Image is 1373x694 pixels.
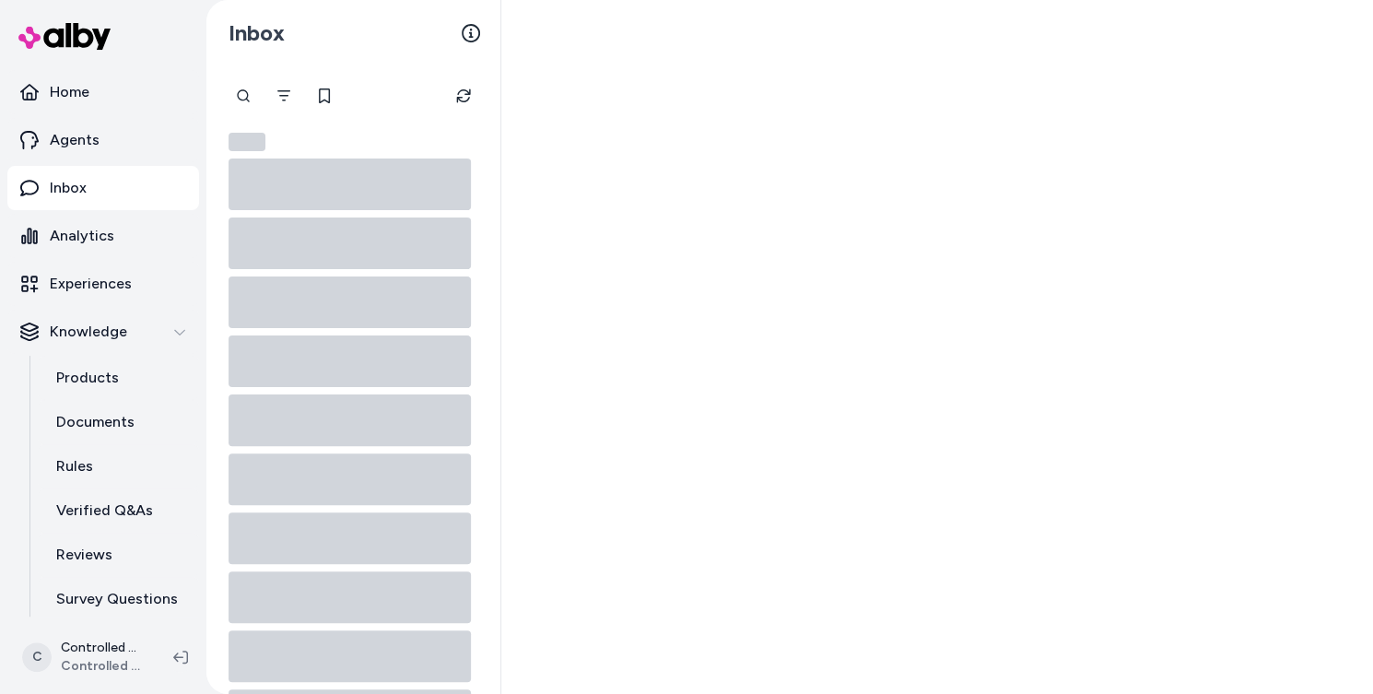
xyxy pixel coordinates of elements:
p: Controlled Chaos Shopify [61,639,144,657]
p: Knowledge [50,321,127,343]
a: Survey Questions [38,577,199,621]
a: Documents [38,400,199,444]
span: C [22,642,52,672]
a: Verified Q&As [38,488,199,533]
button: Refresh [445,77,482,114]
p: Survey Questions [56,588,178,610]
a: Inbox [7,166,199,210]
h2: Inbox [229,19,285,47]
button: CControlled Chaos ShopifyControlled Chaos [11,628,158,687]
p: Agents [50,129,100,151]
p: Home [50,81,89,103]
p: Verified Q&As [56,500,153,522]
span: Controlled Chaos [61,657,144,676]
a: Products [38,356,199,400]
p: Reviews [56,544,112,566]
a: Agents [7,118,199,162]
a: Home [7,70,199,114]
a: Analytics [7,214,199,258]
a: Reviews [38,533,199,577]
button: Knowledge [7,310,199,354]
p: Experiences [50,273,132,295]
a: Experiences [7,262,199,306]
button: Filter [265,77,302,114]
p: Analytics [50,225,114,247]
a: Rules [38,444,199,488]
p: Rules [56,455,93,477]
img: alby Logo [18,23,111,50]
p: Products [56,367,119,389]
p: Inbox [50,177,87,199]
p: Documents [56,411,135,433]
